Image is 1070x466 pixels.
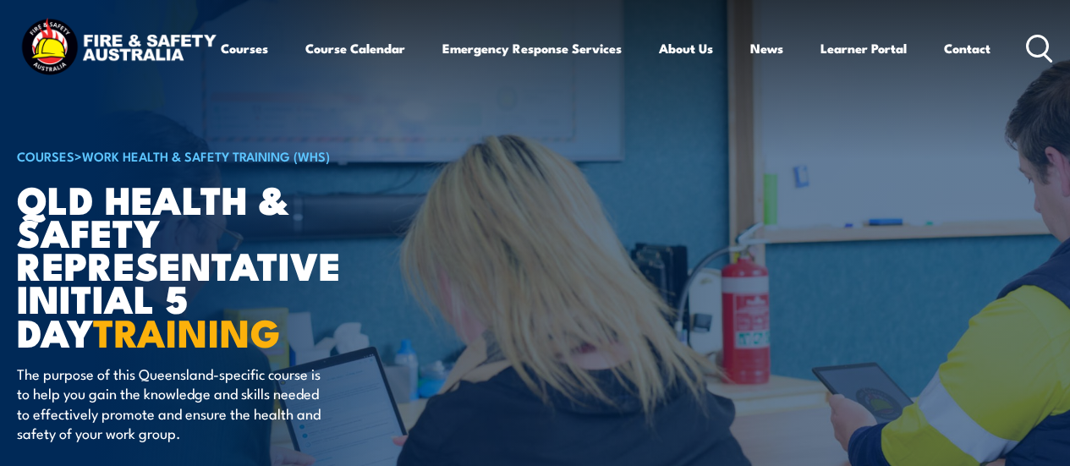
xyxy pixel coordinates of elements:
a: Learner Portal [820,28,907,69]
h6: > [17,145,435,166]
a: COURSES [17,146,74,165]
a: Contact [944,28,990,69]
a: Emergency Response Services [442,28,622,69]
p: The purpose of this Queensland-specific course is to help you gain the knowledge and skills neede... [17,364,326,443]
a: Work Health & Safety Training (WHS) [82,146,330,165]
a: Course Calendar [305,28,405,69]
strong: TRAINING [93,302,281,360]
a: News [750,28,783,69]
h1: QLD Health & Safety Representative Initial 5 Day [17,182,435,348]
a: Courses [221,28,268,69]
a: About Us [659,28,713,69]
